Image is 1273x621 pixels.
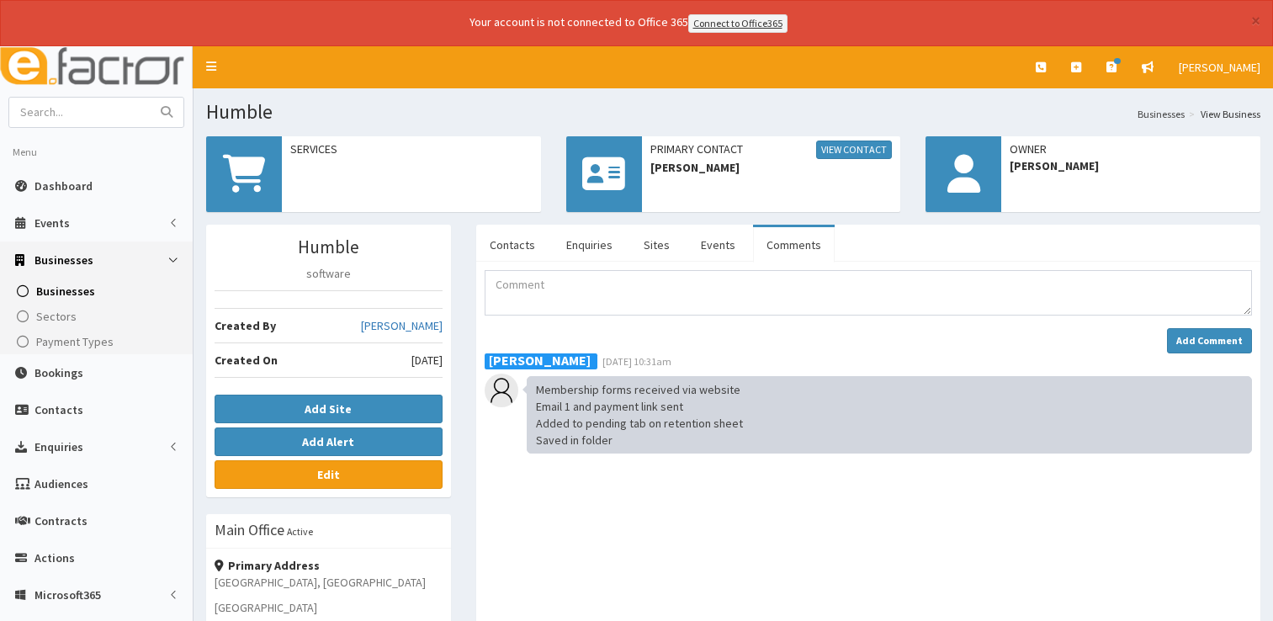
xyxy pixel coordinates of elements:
a: Contacts [476,227,549,263]
a: Comments [753,227,835,263]
button: Add Alert [215,427,443,456]
a: [PERSON_NAME] [361,317,443,334]
span: [PERSON_NAME] [1010,157,1252,174]
span: Contacts [34,402,83,417]
a: Sectors [4,304,193,329]
div: Your account is not connected to Office 365 [136,13,1121,33]
span: [DATE] 10:31am [602,355,671,368]
span: Payment Types [36,334,114,349]
b: Created By [215,318,276,333]
input: Search... [9,98,151,127]
a: Businesses [1138,107,1185,121]
h3: Humble [215,237,443,257]
b: Created On [215,353,278,368]
a: [PERSON_NAME] [1166,46,1273,88]
a: Events [687,227,749,263]
span: Sectors [36,309,77,324]
span: Audiences [34,476,88,491]
strong: Add Comment [1176,334,1243,347]
a: Enquiries [553,227,626,263]
p: [GEOGRAPHIC_DATA], [GEOGRAPHIC_DATA] [215,574,443,591]
span: Actions [34,550,75,565]
span: [PERSON_NAME] [650,159,893,176]
a: Sites [630,227,683,263]
button: × [1251,12,1260,29]
span: Businesses [36,284,95,299]
span: Events [34,215,70,231]
h1: Humble [206,101,1260,123]
p: [GEOGRAPHIC_DATA] [215,599,443,616]
textarea: Comment [485,270,1252,316]
h3: Main Office [215,523,284,538]
a: Connect to Office365 [688,14,788,33]
a: Payment Types [4,329,193,354]
div: Membership forms received via website Email 1 and payment link sent Added to pending tab on reten... [527,376,1252,454]
li: View Business [1185,107,1260,121]
b: [PERSON_NAME] [489,352,591,369]
span: Dashboard [34,178,93,194]
span: Microsoft365 [34,587,101,602]
button: Add Comment [1167,328,1252,353]
b: Add Alert [302,434,354,449]
span: Services [290,141,533,157]
span: Businesses [34,252,93,268]
span: Owner [1010,141,1252,157]
a: View Contact [816,141,892,159]
p: software [215,265,443,282]
span: Bookings [34,365,83,380]
span: [PERSON_NAME] [1179,60,1260,75]
a: Edit [215,460,443,489]
small: Active [287,525,313,538]
span: Contracts [34,513,88,528]
b: Edit [317,467,340,482]
span: [DATE] [411,352,443,369]
span: Enquiries [34,439,83,454]
a: Businesses [4,279,193,304]
b: Add Site [305,401,352,417]
span: Primary Contact [650,141,893,159]
strong: Primary Address [215,558,320,573]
